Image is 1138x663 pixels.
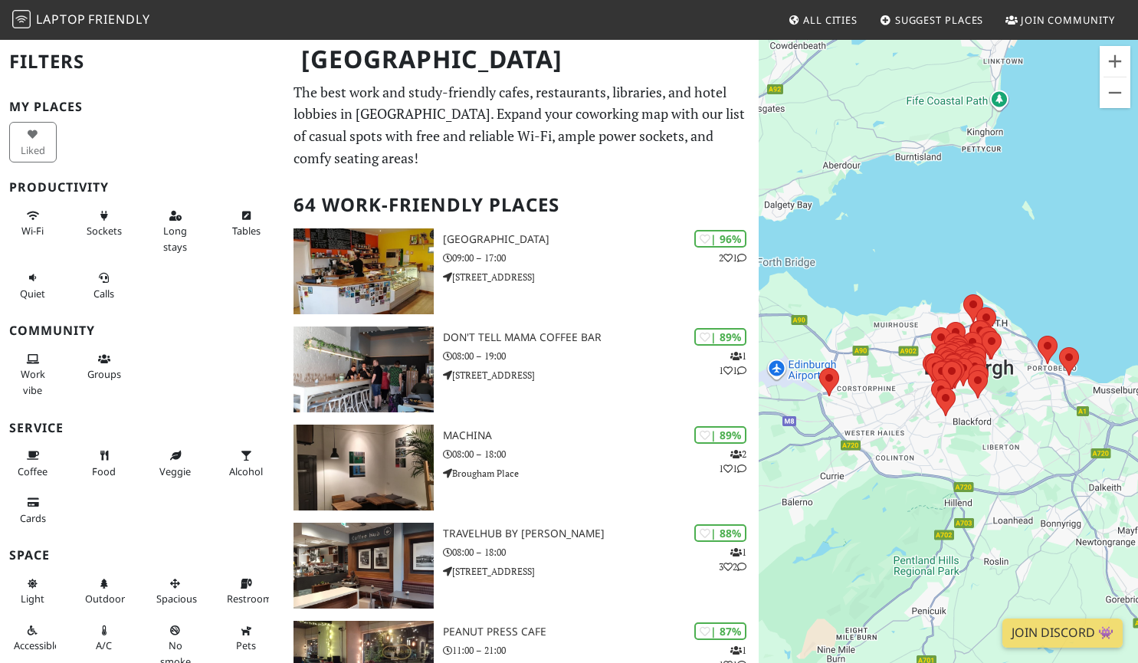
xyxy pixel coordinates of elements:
a: All Cities [782,6,864,34]
a: Machina | 89% 211 Machina 08:00 – 18:00 Brougham Place [284,425,759,510]
p: 1 1 1 [719,349,746,378]
span: Alcohol [229,464,263,478]
h3: Service [9,421,275,435]
a: TravelHub by Lothian | 88% 132 TravelHub by [PERSON_NAME] 08:00 – 18:00 [STREET_ADDRESS] [284,523,759,609]
span: Air conditioned [96,638,112,652]
span: Suggest Places [895,13,984,27]
span: Video/audio calls [93,287,114,300]
p: [STREET_ADDRESS] [443,368,759,382]
h3: [GEOGRAPHIC_DATA] [443,233,759,246]
div: | 88% [694,524,746,542]
button: Pets [222,618,270,658]
a: North Fort Cafe | 96% 21 [GEOGRAPHIC_DATA] 09:00 – 17:00 [STREET_ADDRESS] [284,228,759,314]
button: Calls [80,265,128,306]
button: Veggie [152,443,199,484]
button: Long stays [152,203,199,259]
button: Coffee [9,443,57,484]
h3: Machina [443,429,759,442]
p: The best work and study-friendly cafes, restaurants, libraries, and hotel lobbies in [GEOGRAPHIC_... [294,81,749,169]
p: 2 1 [719,251,746,265]
button: Groups [80,346,128,387]
span: Group tables [87,367,121,381]
span: Long stays [163,224,187,253]
p: 08:00 – 18:00 [443,545,759,560]
p: 08:00 – 18:00 [443,447,759,461]
button: Accessible [9,618,57,658]
button: Restroom [222,571,270,612]
button: Tables [222,203,270,244]
h3: Productivity [9,180,275,195]
img: North Fort Cafe [294,228,433,314]
img: Machina [294,425,433,510]
button: Spacious [152,571,199,612]
span: All Cities [803,13,858,27]
div: | 89% [694,328,746,346]
p: 11:00 – 21:00 [443,643,759,658]
h2: 64 Work-Friendly Places [294,182,749,228]
img: Don't tell Mama Coffee Bar [294,327,433,412]
span: Veggie [159,464,191,478]
h1: [GEOGRAPHIC_DATA] [289,38,756,80]
span: Friendly [88,11,149,28]
img: LaptopFriendly [12,10,31,28]
p: Brougham Place [443,466,759,481]
div: | 87% [694,622,746,640]
p: 2 1 1 [719,447,746,476]
span: Join Community [1021,13,1115,27]
span: Credit cards [20,511,46,525]
a: Join Discord 👾 [1002,619,1123,648]
button: Quiet [9,265,57,306]
span: Quiet [20,287,45,300]
h3: TravelHub by [PERSON_NAME] [443,527,759,540]
span: Stable Wi-Fi [21,224,44,238]
p: [STREET_ADDRESS] [443,270,759,284]
a: Don't tell Mama Coffee Bar | 89% 111 Don't tell Mama Coffee Bar 08:00 – 19:00 [STREET_ADDRESS] [284,327,759,412]
span: Restroom [227,592,272,606]
button: Zoom in [1100,46,1130,77]
span: Laptop [36,11,86,28]
img: TravelHub by Lothian [294,523,433,609]
button: Zoom out [1100,77,1130,108]
h3: My Places [9,100,275,114]
button: Alcohol [222,443,270,484]
button: Food [80,443,128,484]
span: Food [92,464,116,478]
div: | 89% [694,426,746,444]
h3: Peanut Press Cafe [443,625,759,638]
p: 09:00 – 17:00 [443,251,759,265]
button: A/C [80,618,128,658]
button: Work vibe [9,346,57,402]
a: Join Community [999,6,1121,34]
span: Coffee [18,464,48,478]
span: Natural light [21,592,44,606]
p: 1 3 2 [719,545,746,574]
button: Sockets [80,203,128,244]
span: Power sockets [87,224,122,238]
span: Pet friendly [236,638,256,652]
p: 08:00 – 19:00 [443,349,759,363]
span: Accessible [14,638,60,652]
button: Outdoor [80,571,128,612]
h3: Don't tell Mama Coffee Bar [443,331,759,344]
span: Outdoor area [85,592,125,606]
h3: Community [9,323,275,338]
span: Work-friendly tables [232,224,261,238]
button: Light [9,571,57,612]
div: | 96% [694,230,746,248]
span: Spacious [156,592,197,606]
h2: Filters [9,38,275,85]
h3: Space [9,548,275,563]
p: [STREET_ADDRESS] [443,564,759,579]
button: Wi-Fi [9,203,57,244]
button: Cards [9,490,57,530]
span: People working [21,367,45,396]
a: Suggest Places [874,6,990,34]
a: LaptopFriendly LaptopFriendly [12,7,150,34]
